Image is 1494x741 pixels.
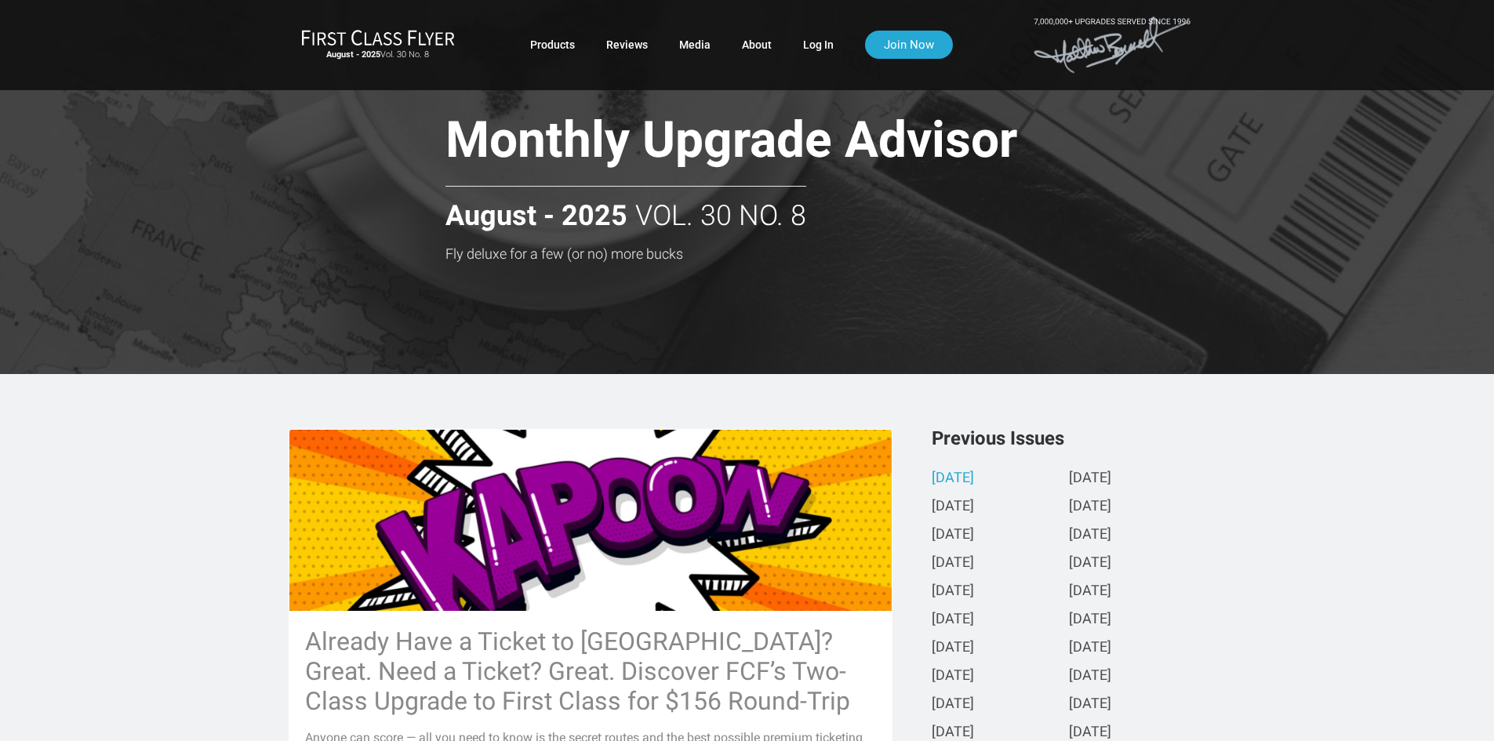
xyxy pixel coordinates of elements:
a: [DATE] [932,555,974,572]
a: [DATE] [1069,470,1111,487]
a: [DATE] [1069,640,1111,656]
a: [DATE] [932,470,974,487]
h3: Already Have a Ticket to [GEOGRAPHIC_DATA]? Great. Need a Ticket? Great. Discover FCF’s Two-Class... [305,627,876,716]
a: [DATE] [1069,612,1111,628]
small: Vol. 30 No. 8 [301,49,455,60]
a: [DATE] [932,725,974,741]
a: [DATE] [932,612,974,628]
a: [DATE] [1069,499,1111,515]
a: [DATE] [932,583,974,600]
a: [DATE] [1069,668,1111,685]
a: [DATE] [932,499,974,515]
a: [DATE] [1069,583,1111,600]
a: Products [530,31,575,59]
h1: Monthly Upgrade Advisor [445,113,1128,173]
a: Log In [803,31,834,59]
a: First Class FlyerAugust - 2025Vol. 30 No. 8 [301,29,455,60]
a: Reviews [606,31,648,59]
a: Join Now [865,31,953,59]
a: [DATE] [932,696,974,713]
a: Media [679,31,711,59]
a: About [742,31,772,59]
strong: August - 2025 [445,201,627,232]
h3: Fly deluxe for a few (or no) more bucks [445,246,1128,262]
a: [DATE] [932,527,974,543]
strong: August - 2025 [326,49,380,60]
img: First Class Flyer [301,29,455,45]
h3: Previous Issues [932,429,1206,448]
a: [DATE] [932,668,974,685]
a: [DATE] [1069,696,1111,713]
a: [DATE] [1069,555,1111,572]
h2: Vol. 30 No. 8 [445,186,806,232]
a: [DATE] [1069,725,1111,741]
a: [DATE] [1069,527,1111,543]
a: [DATE] [932,640,974,656]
